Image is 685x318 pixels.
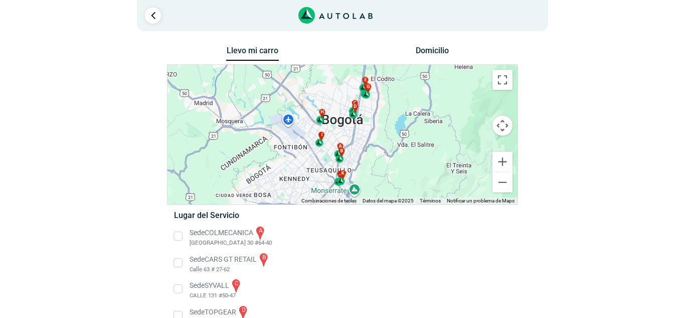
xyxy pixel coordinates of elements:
span: c [354,100,357,107]
button: Combinaciones de teclas [301,197,357,204]
button: Reducir [492,172,512,192]
a: Ir al paso anterior [145,8,161,24]
h5: Lugar del Servicio [174,210,510,220]
a: Términos (se abre en una nueva pestaña) [420,198,441,203]
a: Abre esta zona en Google Maps (se abre en una nueva ventana) [170,191,203,204]
span: e [365,77,367,84]
a: Notificar un problema de Maps [447,198,515,203]
span: h [320,109,323,116]
button: Controles de visualización del mapa [492,116,512,136]
span: k [341,170,345,177]
span: g [367,83,370,90]
span: b [340,148,343,155]
span: Datos del mapa ©2025 [363,198,414,203]
span: f [366,83,369,90]
span: a [338,143,341,150]
img: Google [170,191,203,204]
button: Ampliar [492,152,512,172]
span: d [354,103,357,111]
button: Llevo mi carro [226,46,279,61]
button: Domicilio [406,46,459,60]
a: Link al sitio de autolab [298,10,373,20]
button: Cambiar a la vista en pantalla completa [492,70,512,90]
span: i [321,132,323,139]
